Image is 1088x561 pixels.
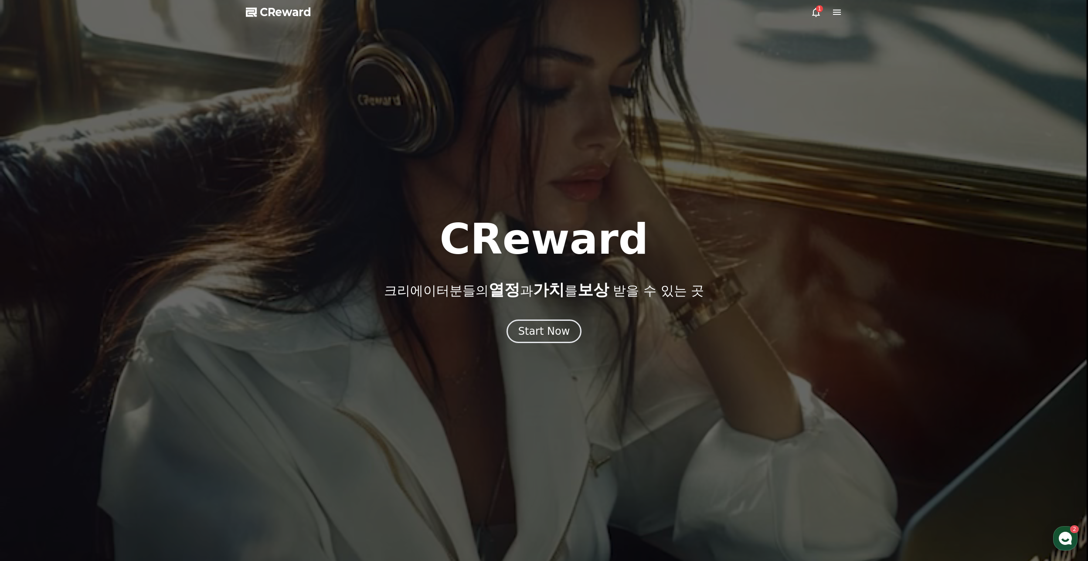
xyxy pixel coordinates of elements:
[578,281,609,299] span: 보상
[533,281,564,299] span: 가치
[260,5,311,19] span: CReward
[439,218,648,260] h1: CReward
[507,320,582,343] button: Start Now
[384,281,704,299] p: 크리에이터분들의 과 를 받을 수 있는 곳
[507,328,582,337] a: Start Now
[489,281,520,299] span: 열정
[816,5,823,12] div: 1
[811,7,821,17] a: 1
[246,5,311,19] a: CReward
[518,324,570,338] div: Start Now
